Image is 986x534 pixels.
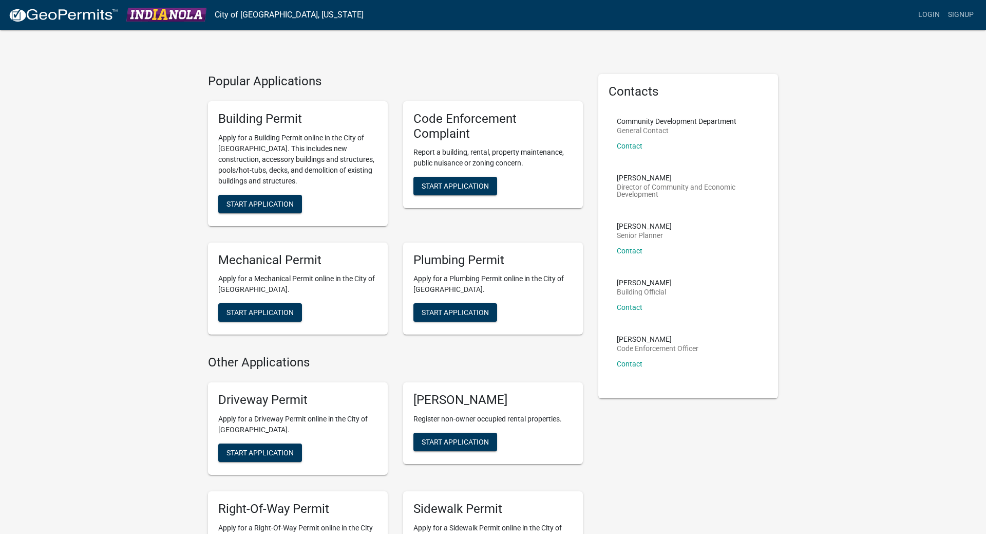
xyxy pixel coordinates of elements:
[218,502,377,517] h5: Right-Of-Way Permit
[617,183,760,198] p: Director of Community and Economic Development
[218,195,302,213] button: Start Application
[617,279,672,286] p: [PERSON_NAME]
[126,8,206,22] img: City of Indianola, Iowa
[422,437,489,446] span: Start Application
[218,444,302,462] button: Start Application
[218,303,302,322] button: Start Application
[617,288,672,296] p: Building Official
[413,303,497,322] button: Start Application
[617,118,736,125] p: Community Development Department
[413,433,497,451] button: Start Application
[617,345,698,352] p: Code Enforcement Officer
[617,174,760,181] p: [PERSON_NAME]
[218,273,377,295] p: Apply for a Mechanical Permit online in the City of [GEOGRAPHIC_DATA].
[422,308,489,317] span: Start Application
[413,112,573,141] h5: Code Enforcement Complaint
[944,5,978,25] a: Signup
[617,232,672,239] p: Senior Planner
[215,6,364,24] a: City of [GEOGRAPHIC_DATA], [US_STATE]
[914,5,944,25] a: Login
[617,336,698,343] p: [PERSON_NAME]
[413,147,573,169] p: Report a building, rental, property maintenance, public nuisance or zoning concern.
[226,448,294,456] span: Start Application
[617,127,736,134] p: General Contact
[422,182,489,190] span: Start Application
[208,74,583,89] h4: Popular Applications
[413,253,573,268] h5: Plumbing Permit
[413,393,573,408] h5: [PERSON_NAME]
[413,177,497,195] button: Start Application
[218,253,377,268] h5: Mechanical Permit
[218,133,377,187] p: Apply for a Building Permit online in the City of [GEOGRAPHIC_DATA]. This includes new constructi...
[218,414,377,435] p: Apply for a Driveway Permit online in the City of [GEOGRAPHIC_DATA].
[218,112,377,126] h5: Building Permit
[208,355,583,370] h4: Other Applications
[218,393,377,408] h5: Driveway Permit
[617,223,672,230] p: [PERSON_NAME]
[617,247,642,255] a: Contact
[413,273,573,295] p: Apply for a Plumbing Permit online in the City of [GEOGRAPHIC_DATA].
[413,502,573,517] h5: Sidewalk Permit
[226,308,294,317] span: Start Application
[226,199,294,208] span: Start Application
[617,303,642,311] a: Contact
[617,142,642,150] a: Contact
[413,414,573,425] p: Register non-owner occupied rental properties.
[617,360,642,368] a: Contact
[609,84,768,99] h5: Contacts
